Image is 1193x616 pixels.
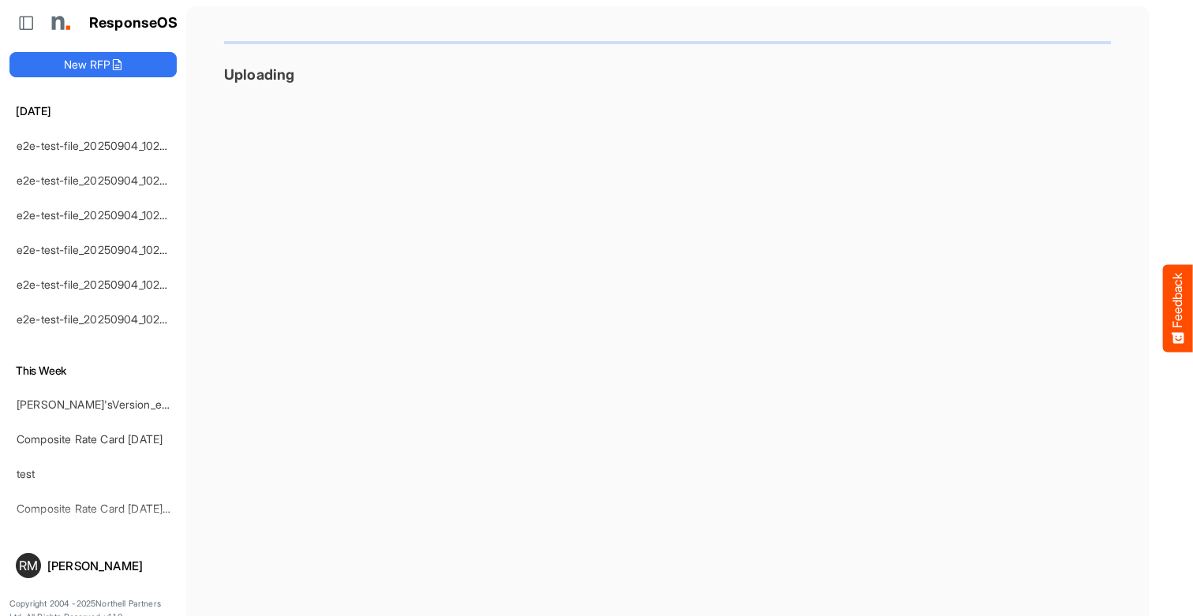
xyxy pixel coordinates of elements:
img: Northell [43,7,75,39]
button: New RFP [9,52,177,77]
a: test [17,467,36,480]
h3: Uploading [224,66,1111,83]
a: e2e-test-file_20250904_102758 [17,139,178,152]
a: e2e-test-file_20250904_102748 [17,174,178,187]
h6: This Week [9,362,177,379]
a: e2e-test-file_20250904_102706 [17,243,179,256]
a: e2e-test-file_20250904_102615 [17,312,177,326]
button: Feedback [1163,264,1193,352]
a: e2e-test-file_20250904_102734 [17,208,179,222]
span: RM [19,559,38,572]
a: e2e-test-file_20250904_102645 [17,278,180,291]
a: Composite Rate Card [DATE] [17,432,163,446]
a: [PERSON_NAME]'sVersion_e2e-test-file_20250604_111803 [17,398,312,411]
h6: [DATE] [9,103,177,120]
div: [PERSON_NAME] [47,560,170,572]
h1: ResponseOS [89,15,178,32]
